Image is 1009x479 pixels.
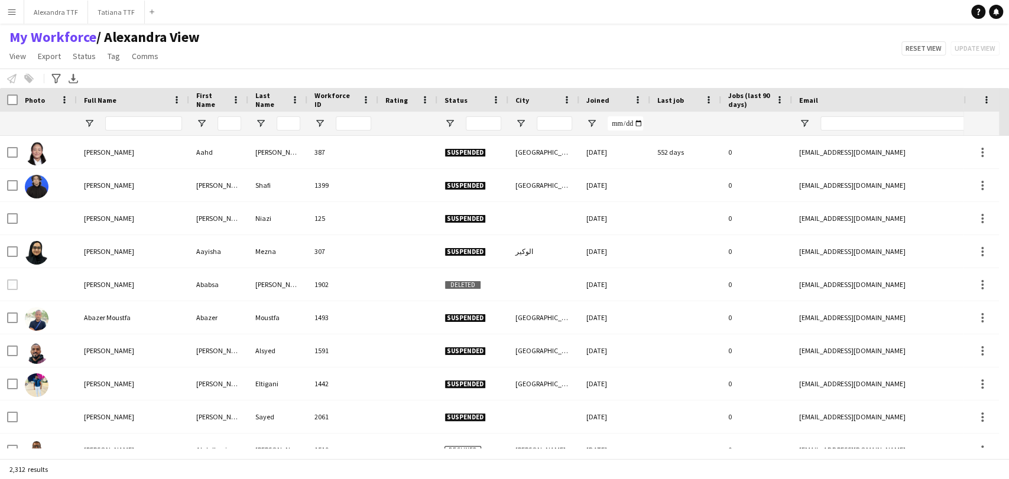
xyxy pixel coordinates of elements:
div: 1519 [307,434,378,466]
button: Open Filter Menu [84,118,95,129]
span: Suspended [445,347,486,356]
span: [PERSON_NAME] [84,412,134,421]
span: View [9,51,26,61]
button: Open Filter Menu [586,118,597,129]
span: Export [38,51,61,61]
button: Reset view [901,41,946,56]
span: [PERSON_NAME] [84,445,134,454]
img: Abbas Eltigani [25,373,48,397]
span: Comms [132,51,158,61]
span: City [515,96,529,105]
div: Eltigani [248,367,307,400]
app-action-btn: Advanced filters [49,71,63,86]
button: Open Filter Menu [314,118,325,129]
img: Abdalbagi Elsheikh [25,439,48,463]
div: الوكير [508,235,579,268]
button: Open Filter Menu [255,118,266,129]
div: [DATE] [579,334,650,367]
div: [DATE] [579,301,650,334]
div: 2061 [307,400,378,433]
div: Mezna [248,235,307,268]
button: Alexandra TTF [24,1,88,24]
span: First Name [196,91,227,109]
span: Deleted [445,281,481,289]
div: 0 [721,334,792,367]
div: 0 [721,202,792,234]
input: Joined Filter Input [608,116,643,131]
a: View [5,48,31,64]
div: Moustfa [248,301,307,334]
div: [PERSON_NAME] [189,367,248,400]
span: Tag [108,51,120,61]
span: [PERSON_NAME] [84,214,134,223]
div: 552 days [650,136,721,168]
div: 307 [307,235,378,268]
span: Last job [657,96,684,105]
div: Abazer [189,301,248,334]
div: 1442 [307,367,378,400]
div: [PERSON_NAME] [189,202,248,234]
div: Shafi [248,169,307,201]
span: Suspended [445,214,486,223]
span: Suspended [445,380,486,389]
img: Aamir Shafi [25,175,48,198]
input: Row Selection is disabled for this row (unchecked) [7,279,18,290]
div: [PERSON_NAME] [248,434,307,466]
span: Declined [445,446,481,455]
img: Abbas Alsyed [25,340,48,364]
div: [PERSON_NAME] [189,400,248,433]
div: [PERSON_NAME] [189,169,248,201]
span: Suspended [445,247,486,256]
div: [PERSON_NAME] [248,268,307,301]
div: 0 [721,301,792,334]
img: Aahd Abdullah [25,142,48,165]
div: [GEOGRAPHIC_DATA] [508,301,579,334]
div: 0 [721,169,792,201]
div: 387 [307,136,378,168]
div: Niazi [248,202,307,234]
div: [GEOGRAPHIC_DATA] [508,334,579,367]
div: Aayisha [189,235,248,268]
button: Tatiana TTF [88,1,145,24]
div: Aahd [189,136,248,168]
span: [PERSON_NAME] [84,247,134,256]
div: [DATE] [579,202,650,234]
span: Full Name [84,96,116,105]
div: [DATE] [579,400,650,433]
span: Jobs (last 90 days) [728,91,771,109]
span: [PERSON_NAME] [84,148,134,157]
div: [GEOGRAPHIC_DATA] [508,367,579,400]
span: Abazer Moustfa [84,313,131,322]
span: Last Name [255,91,286,109]
button: Open Filter Menu [799,118,810,129]
span: Joined [586,96,609,105]
div: 0 [721,434,792,466]
span: Status [445,96,468,105]
div: 0 [721,367,792,400]
span: Status [73,51,96,61]
span: Alexandra View [96,28,200,46]
div: 0 [721,400,792,433]
input: First Name Filter Input [218,116,241,131]
div: [DATE] [579,136,650,168]
img: Aayisha Mezna [25,241,48,265]
span: Photo [25,96,45,105]
div: [PERSON_NAME] [189,334,248,367]
div: Alsyed [248,334,307,367]
a: Comms [127,48,163,64]
button: Open Filter Menu [196,118,207,129]
div: [DATE] [579,235,650,268]
app-action-btn: Export XLSX [66,71,80,86]
input: Full Name Filter Input [105,116,182,131]
span: Suspended [445,148,486,157]
span: Email [799,96,818,105]
input: Status Filter Input [466,116,501,131]
button: Open Filter Menu [445,118,455,129]
span: Suspended [445,413,486,422]
input: Workforce ID Filter Input [336,116,371,131]
div: [GEOGRAPHIC_DATA] [508,136,579,168]
span: [PERSON_NAME] [84,379,134,388]
span: Workforce ID [314,91,357,109]
div: [PERSON_NAME] [248,136,307,168]
div: [DATE] [579,434,650,466]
